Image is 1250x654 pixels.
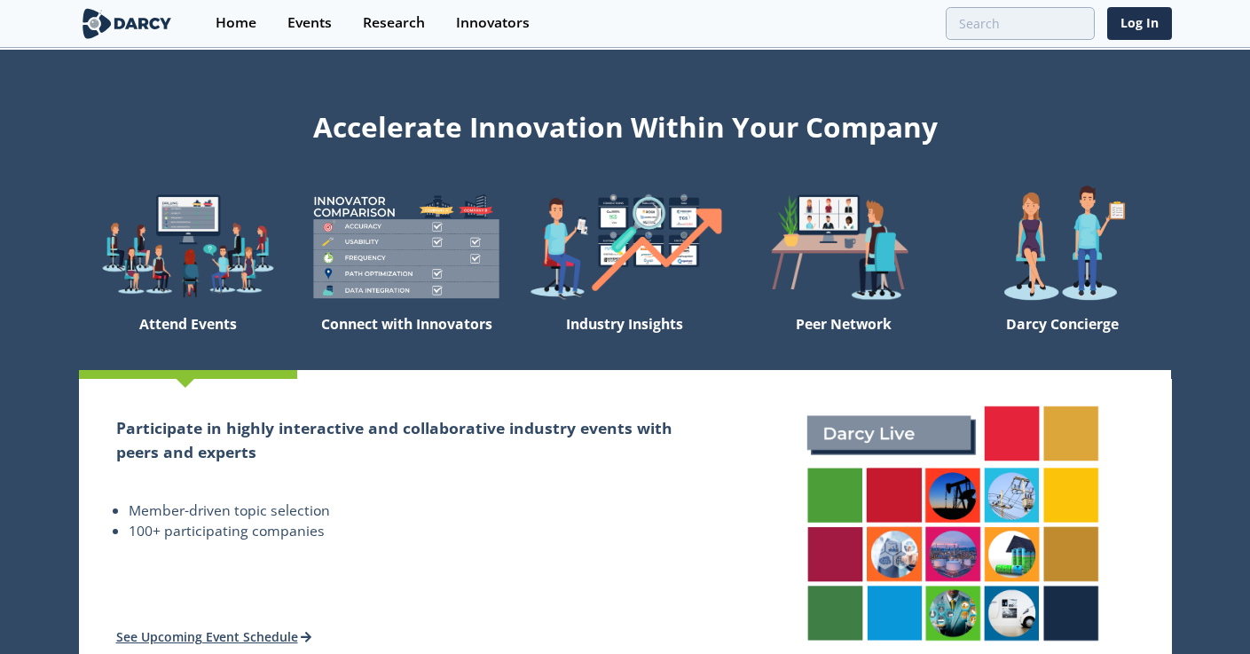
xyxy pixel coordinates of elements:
[79,99,1172,147] div: Accelerate Innovation Within Your Company
[363,16,425,30] div: Research
[79,308,297,370] div: Attend Events
[946,7,1095,40] input: Advanced Search
[953,308,1171,370] div: Darcy Concierge
[735,185,953,308] img: welcome-attend-b816887fc24c32c29d1763c6e0ddb6e6.png
[79,8,176,39] img: logo-wide.svg
[116,416,697,463] h2: Participate in highly interactive and collaborative industry events with peers and experts
[953,185,1171,308] img: welcome-concierge-wide-20dccca83e9cbdbb601deee24fb8df72.png
[116,628,312,645] a: See Upcoming Event Schedule
[287,16,332,30] div: Events
[129,500,697,522] li: Member-driven topic selection
[456,16,530,30] div: Innovators
[297,308,515,370] div: Connect with Innovators
[297,185,515,308] img: welcome-compare-1b687586299da8f117b7ac84fd957760.png
[216,16,256,30] div: Home
[1107,7,1172,40] a: Log In
[735,308,953,370] div: Peer Network
[515,185,734,308] img: welcome-find-a12191a34a96034fcac36f4ff4d37733.png
[79,185,297,308] img: welcome-explore-560578ff38cea7c86bcfe544b5e45342.png
[129,521,697,542] li: 100+ participating companies
[515,308,734,370] div: Industry Insights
